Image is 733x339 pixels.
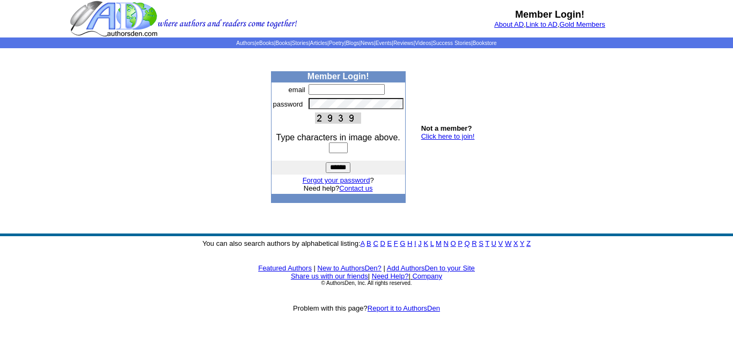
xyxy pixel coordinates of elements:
[394,239,398,247] a: F
[421,124,472,132] b: Not a member?
[383,264,385,272] font: |
[421,132,475,140] a: Click here to join!
[436,239,442,247] a: M
[303,176,374,184] font: ?
[505,239,511,247] a: W
[289,86,305,94] font: email
[236,40,496,46] span: | | | | | | | | | | | |
[492,239,496,247] a: U
[515,9,584,20] b: Member Login!
[321,280,412,286] font: © AuthorsDen, Inc. All rights reserved.
[494,20,605,28] font: , ,
[514,239,518,247] a: X
[494,20,524,28] a: About AD
[560,20,605,28] a: Gold Members
[329,40,344,46] a: Poetry
[236,40,254,46] a: Authors
[520,239,524,247] a: Y
[304,184,373,192] font: Need help?
[276,133,400,142] font: Type characters in image above.
[361,40,374,46] a: News
[408,272,442,280] font: |
[292,40,309,46] a: Stories
[373,239,378,247] a: C
[368,304,440,312] a: Report it to AuthorsDen
[485,239,489,247] a: T
[372,272,409,280] a: Need Help?
[415,40,431,46] a: Videos
[472,239,477,247] a: R
[387,239,392,247] a: E
[258,264,312,272] a: Featured Authors
[430,239,434,247] a: L
[433,40,471,46] a: Success Stories
[412,272,442,280] a: Company
[407,239,412,247] a: H
[499,239,503,247] a: V
[307,72,369,81] b: Member Login!
[423,239,428,247] a: K
[303,176,370,184] a: Forgot your password
[366,239,371,247] a: B
[414,239,416,247] a: I
[526,239,531,247] a: Z
[451,239,456,247] a: O
[458,239,462,247] a: P
[273,100,303,108] font: password
[526,20,558,28] a: Link to AD
[387,264,475,272] a: Add AuthorsDen to your Site
[361,239,365,247] a: A
[400,239,405,247] a: G
[380,239,385,247] a: D
[444,239,449,247] a: N
[464,239,470,247] a: Q
[293,304,440,312] font: Problem with this page?
[291,272,368,280] a: Share us with our friends
[275,40,290,46] a: Books
[256,40,274,46] a: eBooks
[376,40,392,46] a: Events
[310,40,328,46] a: Articles
[473,40,497,46] a: Bookstore
[202,239,531,247] font: You can also search authors by alphabetical listing:
[368,272,370,280] font: |
[314,264,316,272] font: |
[346,40,359,46] a: Blogs
[318,264,382,272] a: New to AuthorsDen?
[393,40,414,46] a: Reviews
[339,184,372,192] a: Contact us
[479,239,483,247] a: S
[418,239,422,247] a: J
[315,112,361,124] img: This Is CAPTCHA Image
